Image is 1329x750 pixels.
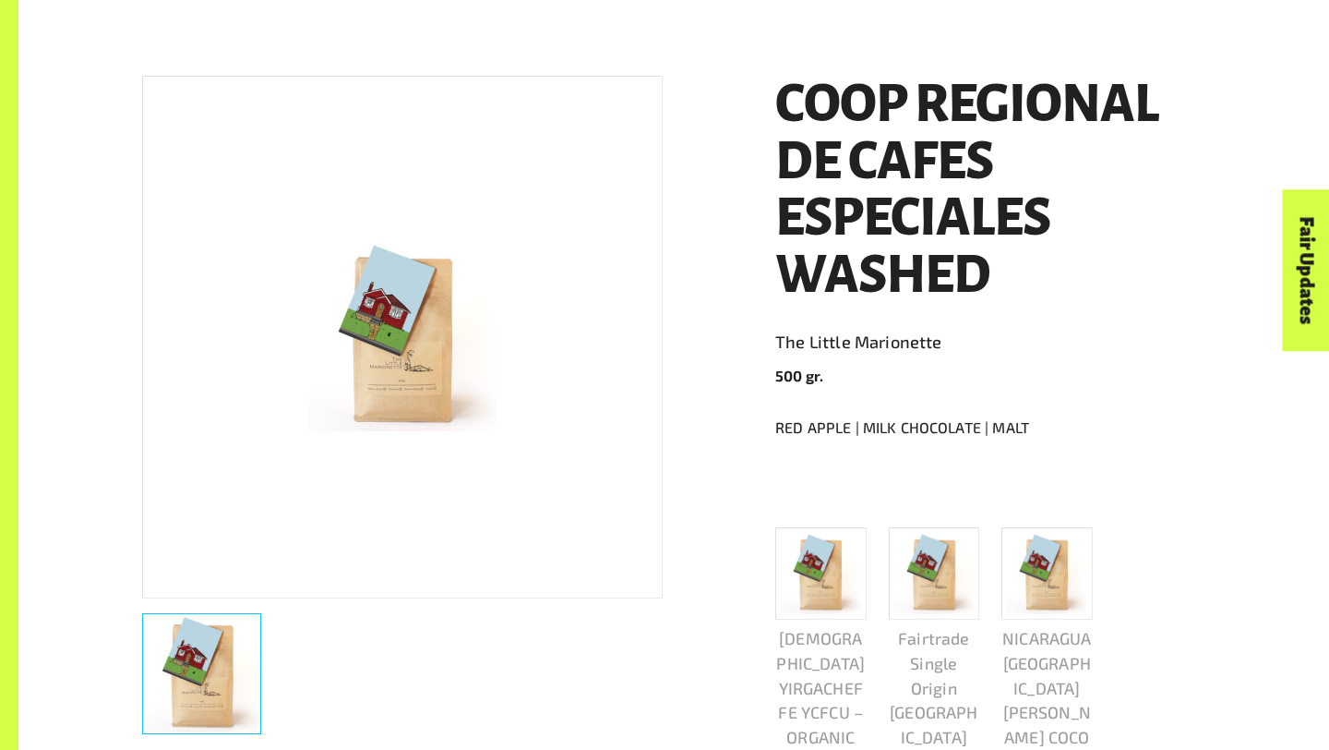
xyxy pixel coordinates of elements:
[1001,626,1093,749] p: NICARAGUA [GEOGRAPHIC_DATA][PERSON_NAME] COCO
[775,417,1205,439] p: RED APPLE | MILK CHOCOLATE | MALT
[775,365,1205,387] p: 500 gr.
[775,328,1205,357] a: The Little Marionette
[1001,527,1093,750] a: NICARAGUA [GEOGRAPHIC_DATA][PERSON_NAME] COCO
[775,76,1205,303] h1: COOP REGIONAL DE CAFES ESPECIALES WASHED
